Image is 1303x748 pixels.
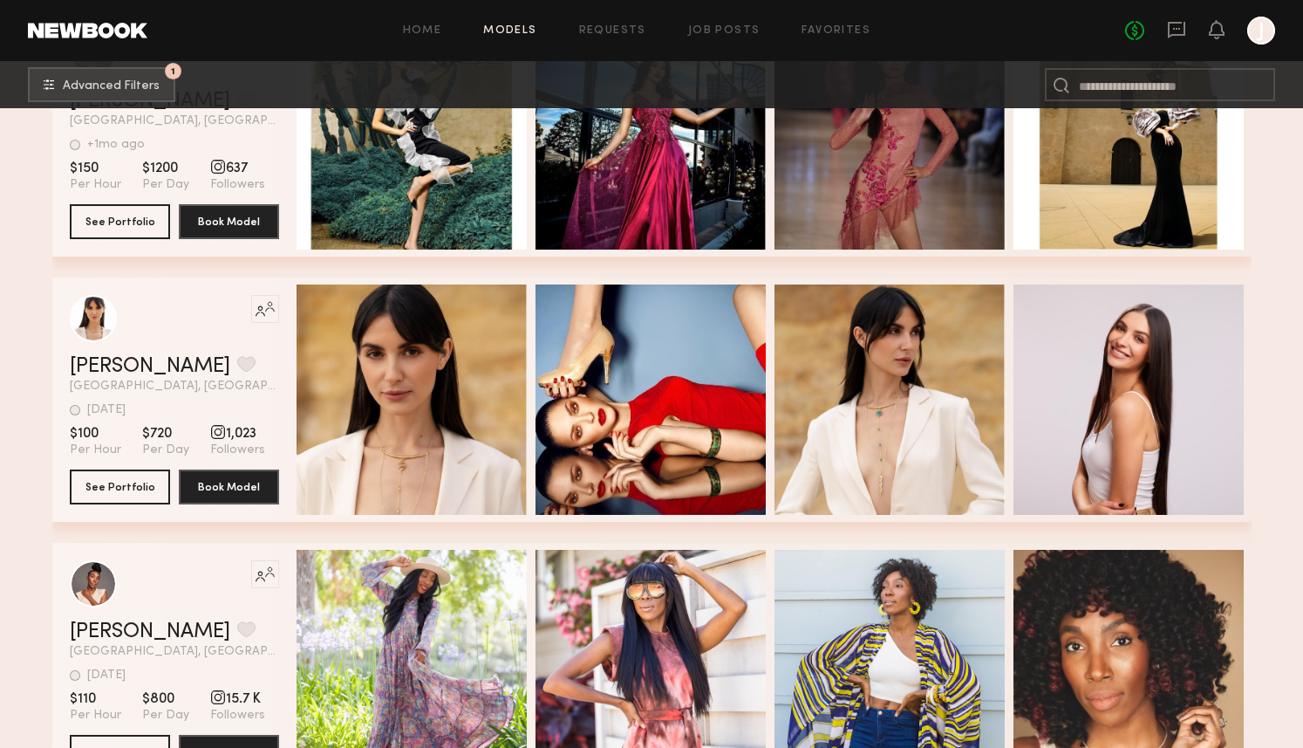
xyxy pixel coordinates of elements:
[142,690,189,708] span: $800
[179,470,279,504] button: Book Model
[87,139,145,151] div: +1mo ago
[210,177,265,193] span: Followers
[210,708,265,724] span: Followers
[483,25,536,37] a: Models
[70,621,230,642] a: [PERSON_NAME]
[210,690,265,708] span: 15.7 K
[70,646,279,658] span: [GEOGRAPHIC_DATA], [GEOGRAPHIC_DATA]
[28,67,175,102] button: 1Advanced Filters
[210,443,265,458] span: Followers
[142,708,189,724] span: Per Day
[70,177,121,193] span: Per Hour
[210,160,265,177] span: 637
[70,160,121,177] span: $150
[70,690,121,708] span: $110
[70,381,279,393] span: [GEOGRAPHIC_DATA], [GEOGRAPHIC_DATA]
[579,25,646,37] a: Requests
[70,356,230,377] a: [PERSON_NAME]
[802,25,870,37] a: Favorites
[179,204,279,239] button: Book Model
[70,115,279,127] span: [GEOGRAPHIC_DATA], [GEOGRAPHIC_DATA]
[142,160,189,177] span: $1200
[142,443,189,458] span: Per Day
[70,425,121,443] span: $100
[87,669,126,682] div: [DATE]
[63,80,160,93] span: Advanced Filters
[70,470,170,504] button: See Portfolio
[70,204,170,239] button: See Portfolio
[70,443,121,458] span: Per Hour
[87,404,126,416] div: [DATE]
[70,708,121,724] span: Per Hour
[210,425,265,443] span: 1,023
[171,67,175,75] span: 1
[142,177,189,193] span: Per Day
[1247,17,1275,45] a: J
[142,425,189,443] span: $720
[403,25,442,37] a: Home
[688,25,761,37] a: Job Posts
